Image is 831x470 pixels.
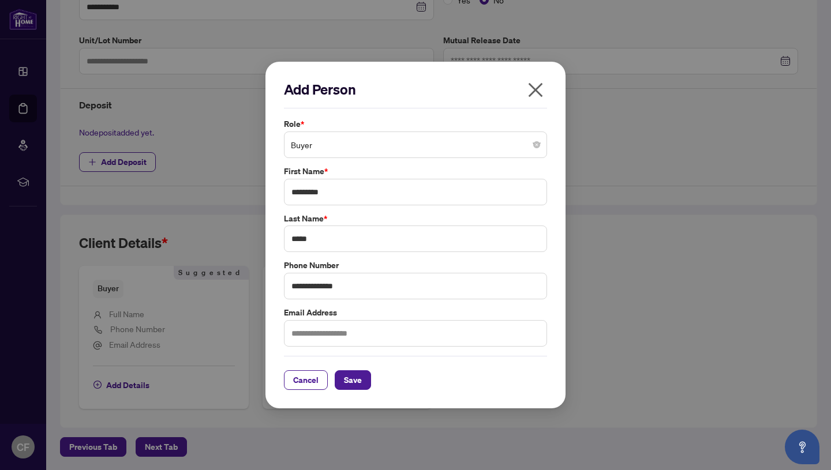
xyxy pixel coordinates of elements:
[533,141,540,148] span: close-circle
[785,430,819,464] button: Open asap
[344,371,362,389] span: Save
[284,370,328,390] button: Cancel
[284,165,547,178] label: First Name
[291,134,540,156] span: Buyer
[335,370,371,390] button: Save
[293,371,319,389] span: Cancel
[284,306,547,319] label: Email Address
[284,118,547,130] label: Role
[284,212,547,225] label: Last Name
[284,80,547,99] h2: Add Person
[284,259,547,272] label: Phone Number
[526,81,545,99] span: close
